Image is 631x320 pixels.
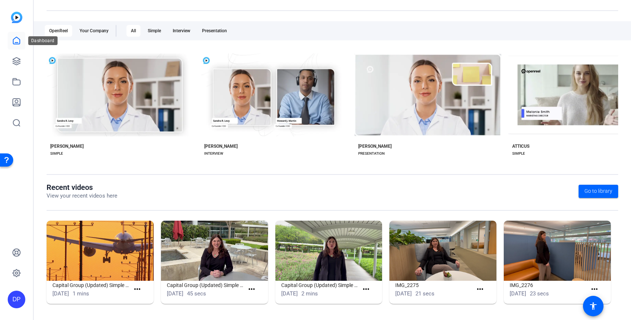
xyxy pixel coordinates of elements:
p: View your recent videos here [47,192,117,200]
span: [DATE] [395,290,412,297]
img: Capital Group (Updated) Simple (50027) [47,221,154,281]
div: All [126,25,140,37]
img: Capital Group (Updated) Simple (47707) [161,221,268,281]
div: Dashboard [28,36,58,45]
div: OpenReel [45,25,72,37]
div: INTERVIEW [204,151,223,157]
img: blue-gradient.svg [11,12,22,23]
h1: IMG_2276 [510,281,587,290]
mat-icon: more_horiz [133,285,142,294]
span: [DATE] [52,290,69,297]
div: SIMPLE [50,151,63,157]
mat-icon: more_horiz [247,285,256,294]
div: [PERSON_NAME] [50,143,84,149]
div: Presentation [198,25,231,37]
div: SIMPLE [512,151,525,157]
span: 1 mins [73,290,89,297]
span: Go to library [584,187,612,195]
span: 23 secs [530,290,549,297]
mat-icon: more_horiz [476,285,485,294]
h1: Capital Group (Updated) Simple (47704) [281,281,359,290]
img: Capital Group (Updated) Simple (47704) [275,221,382,281]
mat-icon: more_horiz [362,285,371,294]
mat-icon: accessibility [589,302,598,310]
span: 21 secs [415,290,434,297]
span: [DATE] [167,290,183,297]
mat-icon: more_horiz [590,285,599,294]
div: ATTICUS [512,143,529,149]
div: [PERSON_NAME] [204,143,238,149]
span: [DATE] [510,290,526,297]
img: IMG_2275 [389,221,496,281]
div: DP [8,291,25,308]
span: [DATE] [281,290,298,297]
div: Simple [143,25,165,37]
h1: Capital Group (Updated) Simple (47707) [167,281,244,290]
h1: Capital Group (Updated) Simple (50027) [52,281,130,290]
span: 45 secs [187,290,206,297]
h1: Recent videos [47,183,117,192]
h1: IMG_2275 [395,281,473,290]
div: Interview [168,25,195,37]
div: Your Company [75,25,113,37]
div: PRESENTATION [358,151,385,157]
span: 2 mins [301,290,318,297]
div: [PERSON_NAME] [358,143,392,149]
img: IMG_2276 [504,221,611,281]
a: Go to library [579,185,618,198]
